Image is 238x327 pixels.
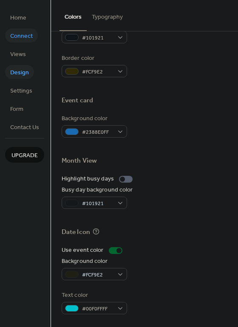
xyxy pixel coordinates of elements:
[62,246,104,255] div: Use event color
[62,186,133,195] div: Busy day background color
[62,96,93,105] div: Event card
[62,157,97,166] div: Month View
[62,114,125,123] div: Background color
[10,14,26,23] span: Home
[5,47,31,61] a: Views
[62,291,125,300] div: Text color
[82,128,113,137] span: #2388E0FF
[82,34,113,42] span: #101921
[62,257,125,266] div: Background color
[11,151,38,160] span: Upgrade
[82,68,113,76] span: #FCF9E2
[10,68,29,77] span: Design
[5,147,44,163] button: Upgrade
[82,304,113,313] span: #00F0FFFF
[10,32,33,41] span: Connect
[5,10,31,24] a: Home
[10,123,39,132] span: Contact Us
[10,105,23,114] span: Form
[62,228,90,237] div: Date Icon
[5,65,34,79] a: Design
[10,50,26,59] span: Views
[5,28,38,42] a: Connect
[62,175,114,183] div: Highlight busy days
[10,87,32,96] span: Settings
[62,54,125,63] div: Border color
[5,101,28,116] a: Form
[5,120,44,134] a: Contact Us
[5,83,37,97] a: Settings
